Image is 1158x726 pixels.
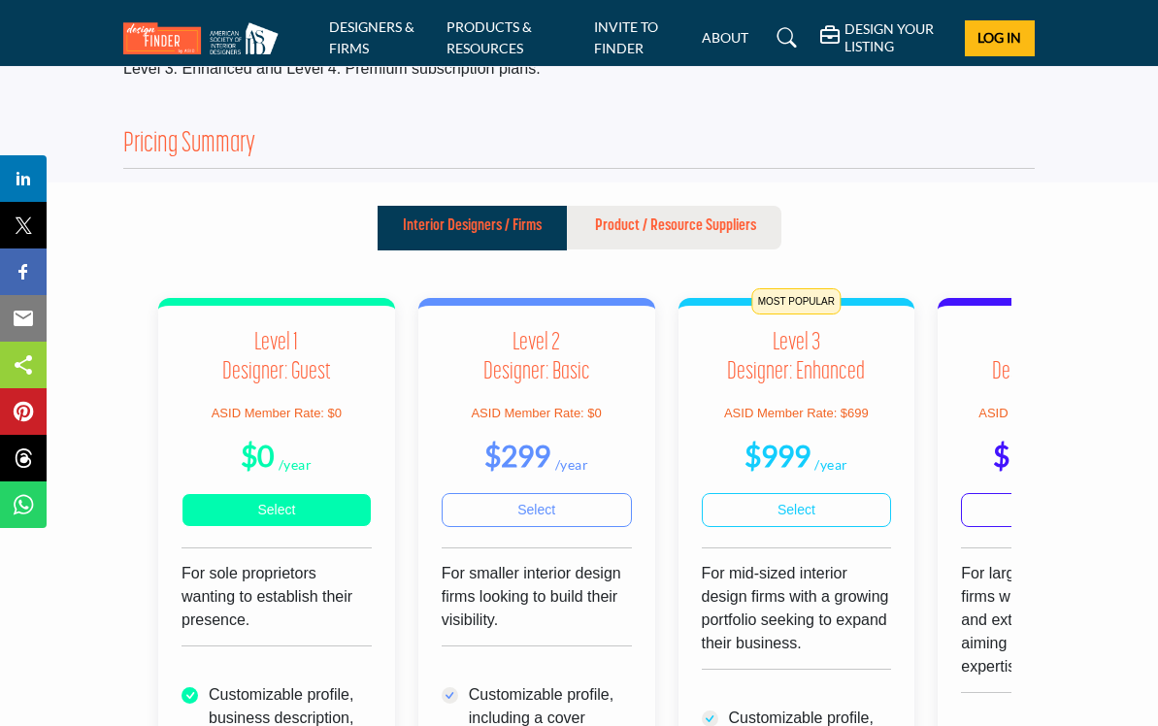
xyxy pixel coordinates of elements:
[978,406,1134,420] span: ASID Member Rate: $1,699
[758,22,810,53] a: Search
[442,329,632,387] h3: Level 2 Designer: Basic
[241,438,274,473] b: $0
[123,127,255,161] h2: Pricing Summary
[961,329,1151,387] h3: Level 4 Designer: Premium
[594,18,658,56] a: INVITE TO FINDER
[724,406,869,420] span: ASID Member Rate: $699
[378,206,567,250] button: Interior Designers / Firms
[329,18,414,56] a: DESIGNERS & FIRMS
[820,20,950,55] div: DESIGN YOUR LISTING
[471,406,601,420] span: ASID Member Rate: $0
[702,29,748,46] a: ABOUT
[977,29,1021,46] span: Log In
[484,438,550,473] b: $299
[993,438,1081,473] b: $1,999
[182,329,372,387] h3: Level 1 Designer: Guest
[595,214,756,238] p: Product / Resource Suppliers
[123,22,288,54] img: Site Logo
[182,493,372,527] a: Select
[702,562,892,707] div: For mid-sized interior design firms with a growing portfolio seeking to expand their business.
[814,456,848,473] sub: /year
[965,20,1035,56] button: Log In
[702,493,892,527] a: Select
[844,20,950,55] h5: DESIGN YOUR LISTING
[702,329,892,387] h3: Level 3 Designer: Enhanced
[279,456,313,473] sub: /year
[442,562,632,683] div: For smaller interior design firms looking to build their visibility.
[570,206,781,250] button: Product / Resource Suppliers
[555,456,589,473] sub: /year
[403,214,542,238] p: Interior Designers / Firms
[442,493,632,527] a: Select
[182,562,372,683] div: For sole proprietors wanting to establish their presence.
[447,18,532,56] a: PRODUCTS & RESOURCES
[961,493,1151,527] a: Select
[744,438,811,473] b: $999
[212,406,342,420] span: ASID Member Rate: $0
[752,288,841,314] span: MOST POPULAR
